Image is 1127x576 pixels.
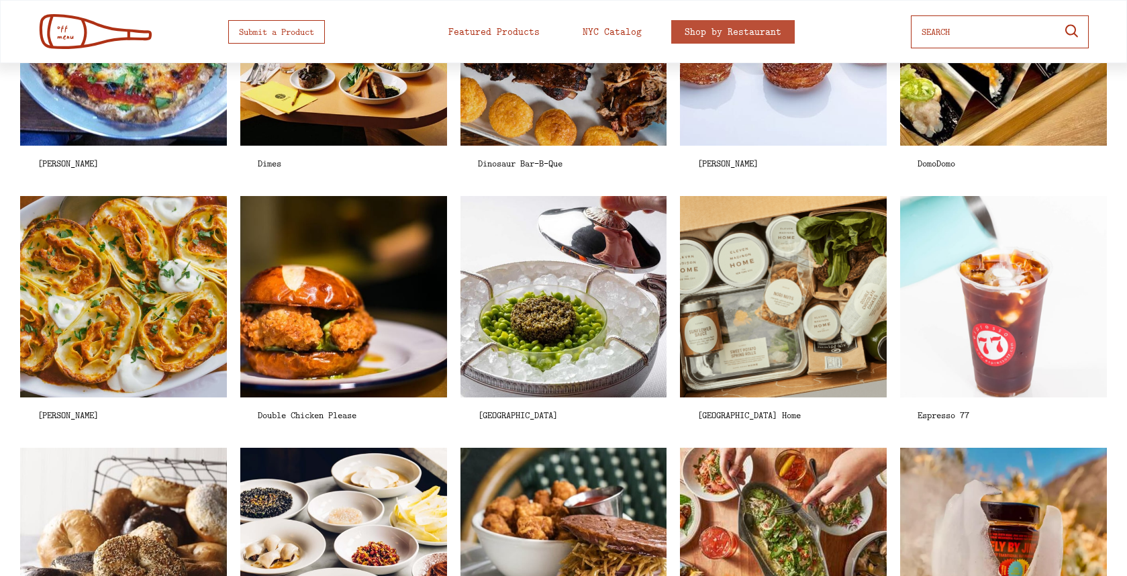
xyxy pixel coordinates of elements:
[680,196,887,397] div: Eleven Madison Park Home
[448,27,540,37] div: Featured Products
[258,158,405,168] div: Dimes
[460,196,667,397] div: Eleven Madison Park
[918,158,1065,168] div: DomoDomo
[583,27,642,37] div: NYC Catalog
[258,410,405,420] div: Double Chicken Please
[478,158,626,168] div: Dinosaur Bar-B-Que
[478,410,626,420] div: [GEOGRAPHIC_DATA]
[685,27,781,37] div: Shop by Restaurant
[900,196,1107,397] div: Espresso 77
[697,158,845,168] div: [PERSON_NAME]
[228,20,325,44] button: Submit a Product
[697,410,845,420] div: [GEOGRAPHIC_DATA] Home
[918,410,1065,420] div: Espresso 77
[38,410,185,420] div: [PERSON_NAME]
[20,196,227,397] div: Don Angie
[922,19,1052,44] input: SEARCH
[38,13,154,50] img: off menu
[38,158,185,168] div: [PERSON_NAME]
[240,196,447,397] div: Double Chicken Please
